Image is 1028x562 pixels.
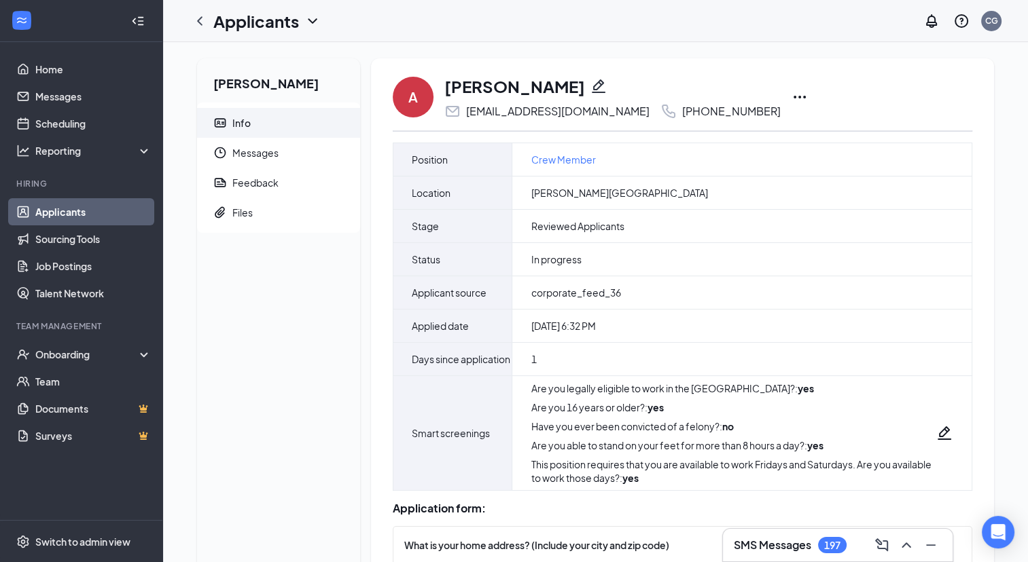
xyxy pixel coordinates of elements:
a: Messages [35,83,152,110]
div: Files [232,206,253,219]
svg: Analysis [16,144,30,157]
div: Team Management [16,320,149,332]
div: Open Intercom Messenger [982,516,1014,548]
strong: yes [798,382,814,394]
svg: Pencil [936,425,953,441]
div: Hiring [16,178,149,189]
span: [PERSON_NAME][GEOGRAPHIC_DATA] [531,186,708,200]
svg: Pencil [590,78,607,94]
svg: ChevronDown [304,13,321,29]
div: CG [985,15,998,26]
svg: Minimize [923,537,939,553]
span: Reviewed Applicants [531,219,624,233]
svg: ContactCard [213,116,227,130]
div: Have you ever been convicted of a felony? : [531,419,936,433]
h2: [PERSON_NAME] [197,58,360,102]
svg: Collapse [131,14,145,28]
div: [EMAIL_ADDRESS][DOMAIN_NAME] [466,105,650,118]
div: Info [232,116,251,130]
div: Are you legally eligible to work in the [GEOGRAPHIC_DATA]? : [531,381,936,395]
a: Crew Member [531,152,596,167]
span: In progress [531,252,582,266]
div: Feedback [232,176,279,189]
div: Are you able to stand on your feet for more than 8 hours a day? : [531,438,936,452]
a: Sourcing Tools [35,225,152,252]
a: ContactCardInfo [197,108,360,138]
a: Job Postings [35,252,152,280]
h3: SMS Messages [734,538,811,552]
a: Home [35,56,152,83]
svg: Notifications [923,13,940,29]
a: Scheduling [35,110,152,137]
svg: Email [444,103,461,119]
svg: Ellipses [792,89,808,105]
div: Onboarding [35,348,140,361]
a: SurveysCrown [35,422,152,449]
div: 197 [824,540,840,551]
svg: ChevronLeft [192,13,208,29]
svg: Report [213,176,227,189]
div: Switch to admin view [35,535,130,548]
a: PaperclipFiles [197,198,360,227]
span: 1 [531,352,537,366]
span: Smart screenings [412,425,490,441]
a: Applicants [35,198,152,225]
span: What is your home address? (Include your city and zip code) [404,538,669,552]
button: ChevronUp [896,534,917,556]
h1: Applicants [213,10,299,33]
svg: Phone [660,103,677,119]
span: Messages [232,138,349,168]
span: corporate_feed_36 [531,286,621,299]
strong: no [722,420,734,432]
svg: Clock [213,146,227,160]
span: Status [412,251,440,267]
div: A [408,88,418,107]
a: ClockMessages [197,138,360,168]
svg: Settings [16,535,30,548]
span: Location [412,185,450,201]
strong: yes [648,401,664,413]
a: Team [35,368,152,395]
svg: QuestionInfo [953,13,970,29]
span: Applicant source [412,284,486,301]
svg: ChevronUp [898,537,915,553]
span: Position [412,151,448,168]
button: Minimize [920,534,942,556]
a: Talent Network [35,280,152,307]
button: ComposeMessage [871,534,893,556]
svg: Paperclip [213,206,227,219]
div: Reporting [35,144,152,157]
div: [PHONE_NUMBER] [682,105,781,118]
h1: [PERSON_NAME] [444,75,585,98]
svg: WorkstreamLogo [15,14,29,27]
span: Applied date [412,318,469,334]
strong: yes [807,439,823,451]
a: DocumentsCrown [35,395,152,422]
span: Stage [412,218,439,234]
div: This position requires that you are available to work Fridays and Saturdays. Are you available to... [531,457,936,485]
div: Application form: [393,502,972,515]
span: [DATE] 6:32 PM [531,319,596,333]
svg: UserCheck [16,348,30,361]
strong: yes [622,472,639,484]
div: Are you 16 years or older? : [531,400,936,414]
span: Days since application [412,351,510,367]
a: ReportFeedback [197,168,360,198]
svg: ComposeMessage [874,537,890,553]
